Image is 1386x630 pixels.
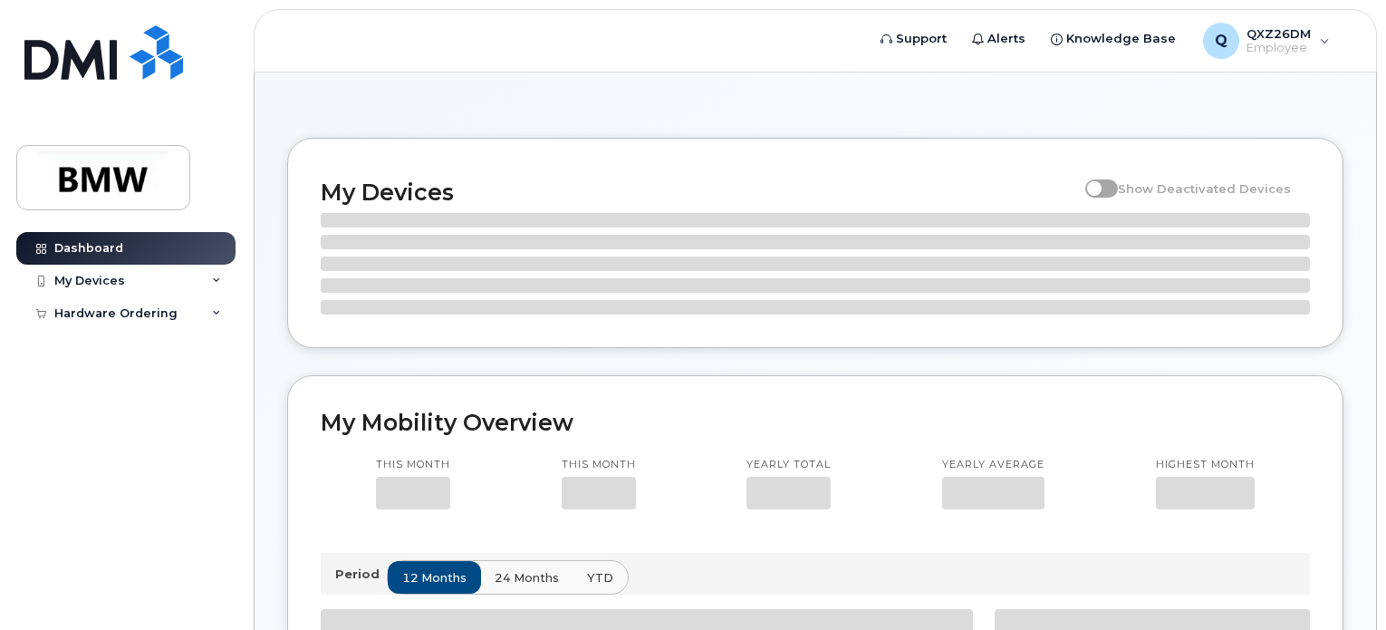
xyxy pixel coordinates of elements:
input: Show Deactivated Devices [1085,171,1100,186]
span: Show Deactivated Devices [1118,181,1291,196]
p: Yearly average [942,458,1044,472]
p: Yearly total [746,458,831,472]
h2: My Mobility Overview [321,409,1310,436]
p: This month [376,458,450,472]
span: 24 months [495,569,559,586]
p: Period [335,566,387,583]
p: This month [562,458,636,472]
span: YTD [587,569,613,586]
p: Highest month [1156,458,1255,472]
h2: My Devices [321,179,1076,206]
